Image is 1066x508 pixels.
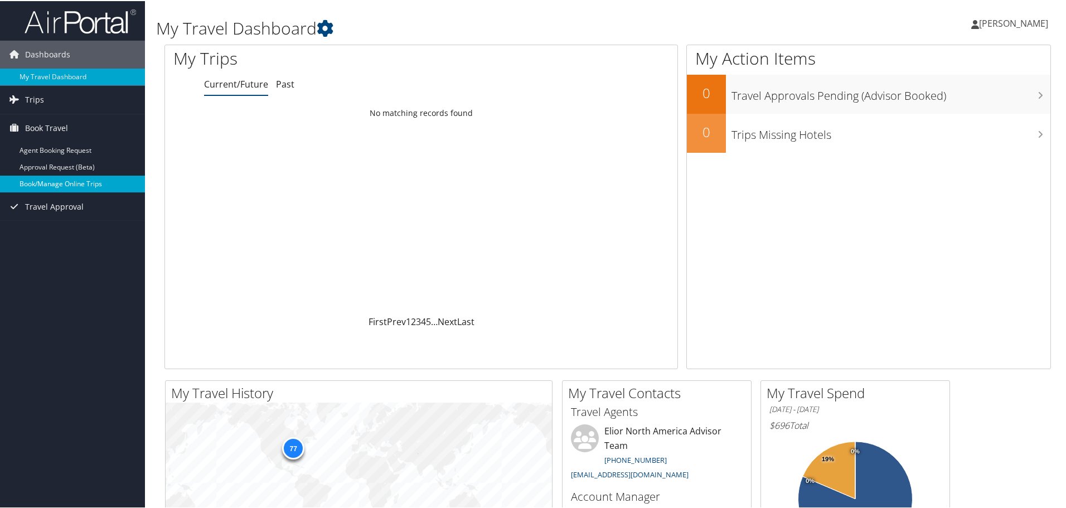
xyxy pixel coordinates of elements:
[426,315,431,327] a: 5
[571,468,689,478] a: [EMAIL_ADDRESS][DOMAIN_NAME]
[571,488,743,504] h3: Account Manager
[731,120,1050,142] h3: Trips Missing Hotels
[457,315,474,327] a: Last
[25,40,70,67] span: Dashboards
[282,436,304,458] div: 77
[411,315,416,327] a: 2
[431,315,438,327] span: …
[276,77,294,89] a: Past
[165,102,677,122] td: No matching records found
[369,315,387,327] a: First
[851,447,860,454] tspan: 0%
[769,403,941,414] h6: [DATE] - [DATE]
[173,46,456,69] h1: My Trips
[971,6,1059,39] a: [PERSON_NAME]
[25,7,136,33] img: airportal-logo.png
[25,85,44,113] span: Trips
[406,315,411,327] a: 1
[571,403,743,419] h3: Travel Agents
[156,16,758,39] h1: My Travel Dashboard
[604,454,667,464] a: [PHONE_NUMBER]
[731,81,1050,103] h3: Travel Approvals Pending (Advisor Booked)
[767,383,949,401] h2: My Travel Spend
[171,383,552,401] h2: My Travel History
[687,74,1050,113] a: 0Travel Approvals Pending (Advisor Booked)
[421,315,426,327] a: 4
[806,477,815,483] tspan: 0%
[568,383,751,401] h2: My Travel Contacts
[979,16,1048,28] span: [PERSON_NAME]
[416,315,421,327] a: 3
[204,77,268,89] a: Current/Future
[387,315,406,327] a: Prev
[769,418,941,430] h6: Total
[822,455,834,462] tspan: 19%
[687,46,1050,69] h1: My Action Items
[687,122,726,141] h2: 0
[25,113,68,141] span: Book Travel
[438,315,457,327] a: Next
[769,418,789,430] span: $696
[687,83,726,101] h2: 0
[565,423,748,483] li: Elior North America Advisor Team
[25,192,84,220] span: Travel Approval
[687,113,1050,152] a: 0Trips Missing Hotels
